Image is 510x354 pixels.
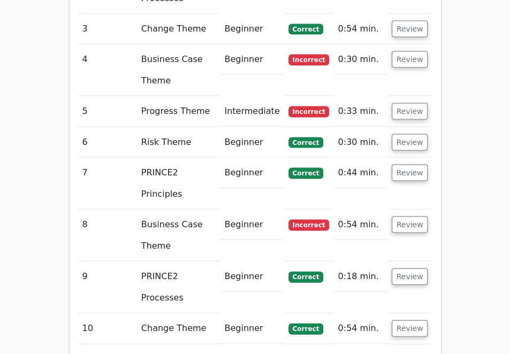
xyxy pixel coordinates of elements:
td: 0:33 min. [333,96,387,127]
td: Change Theme [137,14,220,44]
td: 3 [78,14,137,44]
td: Progress Theme [137,96,220,127]
td: 0:44 min. [333,158,387,188]
td: PRINCE2 Principles [137,158,220,210]
button: Review [392,103,428,120]
button: Review [392,268,428,285]
td: 0:54 min. [333,210,387,240]
td: Beginner [220,261,284,292]
button: Review [392,134,428,151]
button: Review [392,320,428,337]
button: Review [392,217,428,233]
span: Correct [288,137,323,148]
td: 8 [78,210,137,261]
span: Incorrect [288,220,330,230]
td: 0:18 min. [333,261,387,292]
td: 7 [78,158,137,210]
span: Correct [288,24,323,35]
td: 0:54 min. [333,14,387,44]
td: Business Case Theme [137,44,220,96]
td: Beginner [220,14,284,44]
td: 4 [78,44,137,96]
td: Beginner [220,313,284,344]
td: Beginner [220,158,284,188]
td: PRINCE2 Processes [137,261,220,313]
td: 6 [78,127,137,158]
button: Review [392,51,428,68]
span: Correct [288,168,323,179]
span: Correct [288,324,323,334]
td: Beginner [220,127,284,158]
td: Beginner [220,210,284,240]
td: 5 [78,96,137,127]
td: Risk Theme [137,127,220,158]
td: Change Theme [137,313,220,344]
button: Review [392,165,428,181]
td: 0:30 min. [333,44,387,75]
td: Business Case Theme [137,210,220,261]
td: Beginner [220,44,284,75]
td: 10 [78,313,137,344]
td: Intermediate [220,96,284,127]
span: Incorrect [288,106,330,117]
span: Correct [288,272,323,282]
span: Incorrect [288,55,330,65]
td: 0:54 min. [333,313,387,344]
td: 0:30 min. [333,127,387,158]
button: Review [392,21,428,37]
td: 9 [78,261,137,313]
